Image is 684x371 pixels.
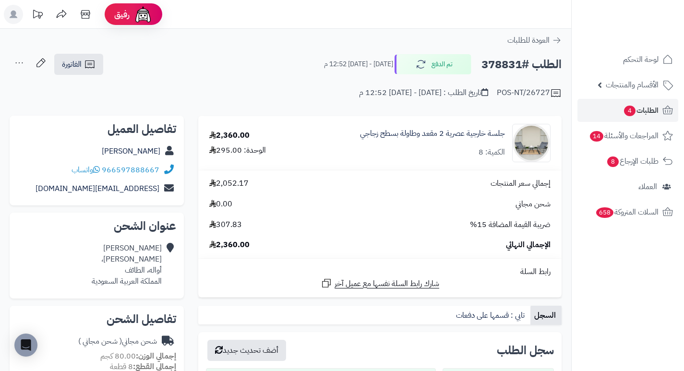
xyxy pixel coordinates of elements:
span: 0.00 [209,199,232,210]
span: الفاتورة [62,59,82,70]
a: [EMAIL_ADDRESS][DOMAIN_NAME] [36,183,159,194]
span: 658 [596,207,614,218]
small: [DATE] - [DATE] 12:52 م [324,60,393,69]
span: 307.83 [209,219,242,230]
div: رابط السلة [202,266,558,277]
div: POS-NT/26727 [497,87,562,99]
span: العملاء [638,180,657,193]
a: العودة للطلبات [507,35,562,46]
h2: عنوان الشحن [17,220,176,232]
a: السجل [530,306,562,325]
a: المراجعات والأسئلة14 [577,124,678,147]
span: ( شحن مجاني ) [78,335,122,347]
a: تحديثات المنصة [25,5,49,26]
h2: تفاصيل الشحن [17,313,176,325]
a: تابي : قسمها على دفعات [452,306,530,325]
span: ضريبة القيمة المضافة 15% [470,219,551,230]
h2: الطلب #378831 [481,55,562,74]
button: تم الدفع [395,54,471,74]
span: 14 [589,131,604,142]
span: الإجمالي النهائي [506,239,551,251]
a: لوحة التحكم [577,48,678,71]
div: [PERSON_NAME] [PERSON_NAME]، أواله، الطائف المملكة العربية السعودية [92,243,162,287]
a: العملاء [577,175,678,198]
span: لوحة التحكم [623,53,659,66]
div: الكمية: 8 [479,147,505,158]
a: 966597888667 [102,164,159,176]
a: شارك رابط السلة نفسها مع عميل آخر [321,277,439,289]
a: طلبات الإرجاع8 [577,150,678,173]
span: طلبات الإرجاع [606,155,659,168]
span: السلات المتروكة [595,205,659,219]
img: ai-face.png [133,5,153,24]
a: جلسة خارجية عصرية 2 مقعد وطاولة بسطح زجاجي [360,128,505,139]
img: 1754900832-110124010032-90x90.jpg [513,124,550,162]
strong: إجمالي الوزن: [136,350,176,362]
span: شحن مجاني [516,199,551,210]
span: الأقسام والمنتجات [606,78,659,92]
span: العودة للطلبات [507,35,550,46]
img: logo-2.png [619,7,675,27]
small: 80.00 كجم [100,350,176,362]
h2: تفاصيل العميل [17,123,176,135]
span: المراجعات والأسئلة [589,129,659,143]
h3: سجل الطلب [497,345,554,356]
span: شارك رابط السلة نفسها مع عميل آخر [335,278,439,289]
a: السلات المتروكة658 [577,201,678,224]
span: 4 [624,105,636,116]
span: 2,360.00 [209,239,250,251]
a: [PERSON_NAME] [102,145,160,157]
span: 8 [607,156,619,167]
div: الوحدة: 295.00 [209,145,266,156]
span: الطلبات [623,104,659,117]
div: شحن مجاني [78,336,157,347]
button: أضف تحديث جديد [207,340,286,361]
div: 2,360.00 [209,130,250,141]
a: الطلبات4 [577,99,678,122]
div: Open Intercom Messenger [14,334,37,357]
a: واتساب [72,164,100,176]
a: الفاتورة [54,54,103,75]
span: إجمالي سعر المنتجات [491,178,551,189]
span: 2,052.17 [209,178,249,189]
span: رفيق [114,9,130,20]
div: تاريخ الطلب : [DATE] - [DATE] 12:52 م [359,87,488,98]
